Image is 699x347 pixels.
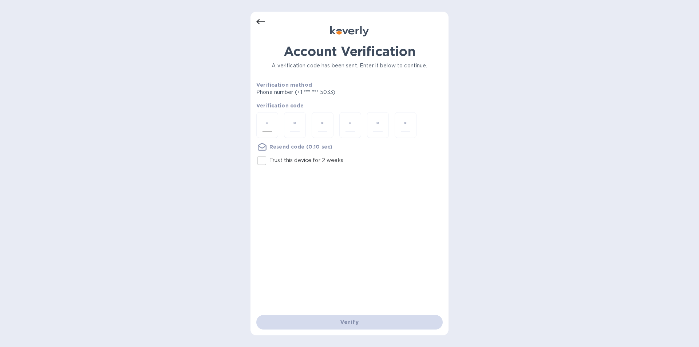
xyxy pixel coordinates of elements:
p: Phone number (+1 *** *** 5033) [256,88,391,96]
u: Resend code (0:10 sec) [269,144,332,150]
h1: Account Verification [256,44,443,59]
p: Verification code [256,102,443,109]
p: A verification code has been sent. Enter it below to continue. [256,62,443,70]
b: Verification method [256,82,312,88]
p: Trust this device for 2 weeks [269,157,343,164]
